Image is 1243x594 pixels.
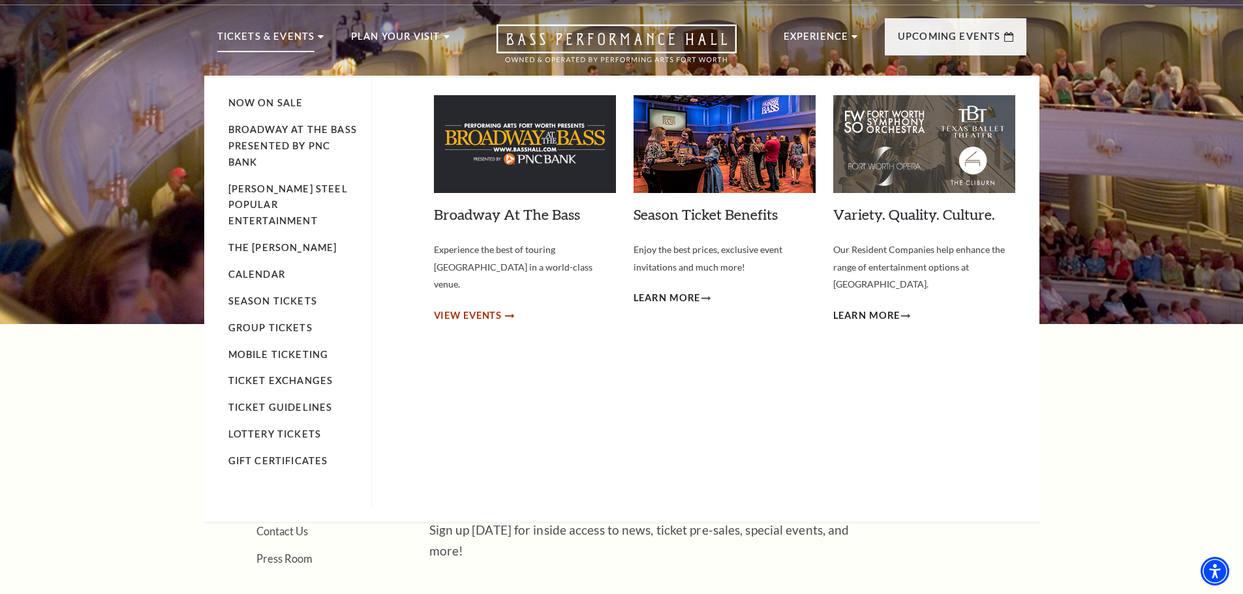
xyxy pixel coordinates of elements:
[228,183,348,227] a: [PERSON_NAME] Steel Popular Entertainment
[228,455,328,466] a: Gift Certificates
[833,95,1015,193] img: Variety. Quality. Culture.
[833,308,911,324] a: Learn More Variety. Quality. Culture.
[833,205,995,223] a: Variety. Quality. Culture.
[784,29,849,52] p: Experience
[228,295,317,306] a: Season Tickets
[228,97,303,108] a: Now On Sale
[434,308,513,324] a: View Events
[634,290,711,306] a: Learn More Season Ticket Benefits
[833,241,1015,293] p: Our Resident Companies help enhance the range of entertainment options at [GEOGRAPHIC_DATA].
[434,95,616,193] img: Broadway At The Bass
[1201,557,1229,586] div: Accessibility Menu
[256,552,312,565] a: Press Room
[228,242,337,253] a: The [PERSON_NAME]
[634,205,778,223] a: Season Ticket Benefits
[434,205,580,223] a: Broadway At The Bass
[434,241,616,293] p: Experience the best of touring [GEOGRAPHIC_DATA] in a world-class venue.
[228,375,333,386] a: Ticket Exchanges
[634,241,816,276] p: Enjoy the best prices, exclusive event invitations and much more!
[351,29,440,52] p: Plan Your Visit
[429,520,853,561] p: Sign up [DATE] for inside access to news, ticket pre-sales, special events, and more!
[634,290,701,306] span: Learn More
[217,29,315,52] p: Tickets & Events
[634,95,816,193] img: Season Ticket Benefits
[228,269,285,280] a: Calendar
[434,308,502,324] span: View Events
[450,24,784,76] a: Open this option
[228,124,357,168] a: Broadway At The Bass presented by PNC Bank
[228,402,333,413] a: Ticket Guidelines
[833,308,900,324] span: Learn More
[256,525,308,537] a: Contact Us
[228,322,313,333] a: Group Tickets
[228,428,322,439] a: Lottery Tickets
[898,29,1001,52] p: Upcoming Events
[228,349,329,360] a: Mobile Ticketing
